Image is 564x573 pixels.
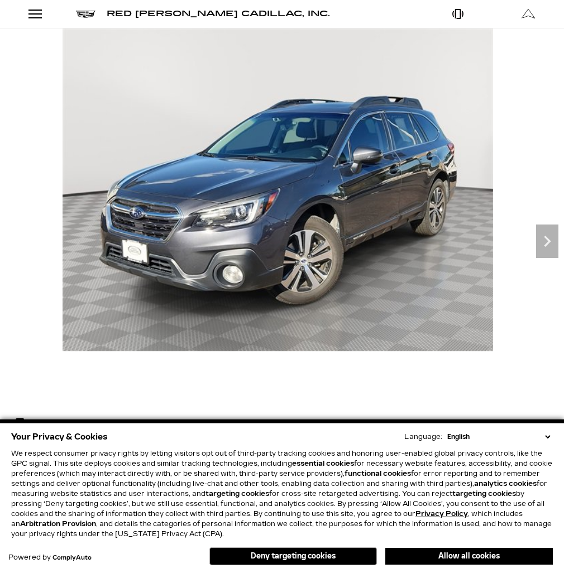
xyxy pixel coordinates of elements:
a: Privacy Policy [415,510,468,518]
button: Deny targeting cookies [209,547,377,565]
a: Red [PERSON_NAME] Cadillac, Inc. [107,10,330,18]
div: (29) Photos [8,410,79,437]
strong: targeting cookies [452,490,516,498]
span: Red [PERSON_NAME] Cadillac, Inc. [107,9,330,18]
a: ComplyAuto [52,555,92,561]
button: Allow all cookies [385,548,553,565]
strong: essential cookies [292,460,354,467]
strong: functional cookies [345,470,411,477]
strong: Arbitration Provision [20,520,96,528]
a: Cadillac logo [76,10,95,18]
div: Next [536,225,558,258]
div: Powered by [8,554,92,561]
strong: targeting cookies [205,490,269,498]
p: We respect consumer privacy rights by letting visitors opt out of third-party tracking cookies an... [11,448,553,539]
select: Language Select [444,432,553,442]
span: Your Privacy & Cookies [11,429,108,445]
div: Language: [404,433,442,440]
strong: analytics cookies [474,480,537,488]
img: Cadillac logo [76,11,95,18]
